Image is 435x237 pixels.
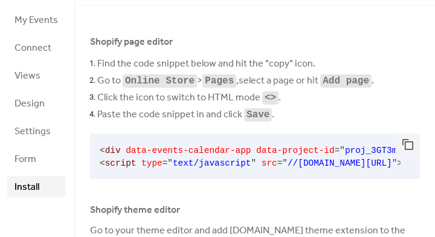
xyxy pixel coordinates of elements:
span: < [100,146,105,155]
span: " [340,146,345,155]
span: " [392,158,398,168]
code: Add page [323,76,369,86]
span: src [262,158,277,168]
span: " [251,158,256,168]
span: = [277,158,283,168]
span: Go to > , select a page or hit . [97,74,374,88]
span: Views [14,69,40,83]
span: type [141,158,163,168]
span: div [105,146,121,155]
span: Form [14,152,36,167]
span: Paste the code snippet in and click . [97,108,274,122]
span: < [100,158,105,168]
code: Save [246,109,269,120]
span: Click the icon to switch to HTML mode . [97,91,281,105]
a: My Events [7,9,65,31]
span: > [397,158,402,168]
span: Install [14,180,39,195]
span: Find the code snippet below and hit the "copy" icon. [97,57,315,71]
span: data-events-calendar-app [126,146,251,155]
span: Shopify page editor [90,35,173,50]
a: Design [7,93,65,114]
span: " [167,158,173,168]
span: text/javascript [173,158,251,168]
span: script [105,158,137,168]
span: Shopify theme editor [90,203,180,218]
code: <> [265,93,276,103]
a: Views [7,65,65,86]
span: = [335,146,340,155]
a: Form [7,148,65,170]
span: " [282,158,288,168]
code: Online Store [125,76,195,86]
span: data-project-id [256,146,335,155]
a: Install [7,176,65,198]
span: //[DOMAIN_NAME][URL] [288,158,392,168]
span: Design [14,97,45,111]
a: Settings [7,120,65,142]
span: My Events [14,13,58,28]
span: = [163,158,168,168]
span: Connect [14,41,51,56]
code: Pages [205,76,234,86]
span: Settings [14,125,51,139]
a: Connect [7,37,65,59]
